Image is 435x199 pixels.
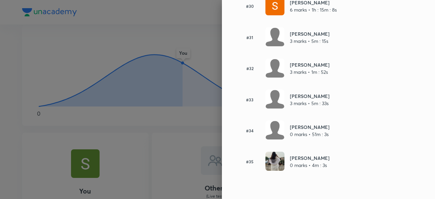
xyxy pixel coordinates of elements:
img: Avatar [265,59,284,78]
h6: [PERSON_NAME] [290,154,330,162]
h6: #34 [238,128,261,134]
p: 3 marks • 1m : 52s [290,68,330,76]
h6: [PERSON_NAME] [290,61,330,68]
p: 0 marks • 4m : 3s [290,162,330,169]
p: 6 marks • 1h : 15m : 8s [290,6,337,13]
h6: [PERSON_NAME] [290,123,330,131]
img: Avatar [265,27,284,46]
img: Avatar [265,152,284,171]
h6: #35 [238,159,261,165]
h6: #30 [238,3,261,9]
p: 0 marks • 51m : 3s [290,131,330,138]
h6: #31 [238,34,261,40]
img: Avatar [265,120,284,139]
h6: [PERSON_NAME] [290,30,330,37]
h6: [PERSON_NAME] [290,93,330,100]
h6: #33 [238,97,261,103]
p: 3 marks • 5m : 15s [290,37,330,45]
h6: #32 [238,65,261,71]
img: Avatar [265,89,284,109]
p: 3 marks • 5m : 33s [290,100,330,107]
